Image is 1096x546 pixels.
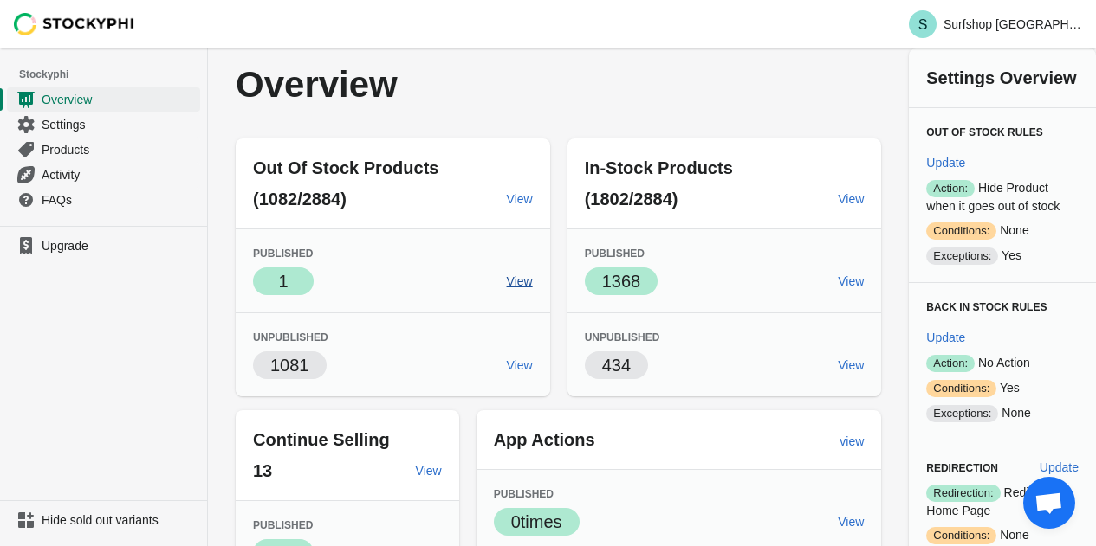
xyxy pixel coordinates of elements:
span: Conditions: [926,380,996,397]
span: Redirection: [926,485,1000,502]
p: Hide Product when it goes out of stock [926,179,1079,215]
span: View [507,358,533,372]
a: View [500,183,540,215]
p: Overview [236,66,632,104]
button: Update [919,147,972,178]
span: In-Stock Products [585,158,733,177]
h3: Back in Stock Rules [926,300,1079,314]
span: View [416,464,442,478]
a: View [500,266,540,297]
span: Avatar with initials S [909,10,937,38]
span: Published [253,247,313,260]
p: None [926,222,1079,240]
span: (1802/2884) [585,189,678,209]
h3: Redirection [926,461,1026,475]
span: Out Of Stock Products [253,158,438,177]
span: Hide sold out variants [42,511,197,529]
span: Update [926,331,965,344]
span: View [507,274,533,288]
a: View [831,183,871,215]
span: Published [585,247,645,260]
span: Update [926,156,965,170]
span: view [840,434,864,448]
span: Conditions: [926,222,996,240]
span: Action: [926,355,975,372]
a: Overview [7,87,200,112]
a: Hide sold out variants [7,508,200,532]
p: No Action [926,354,1079,372]
span: 1368 [602,272,641,291]
span: App Actions [494,430,595,449]
span: Published [253,519,313,531]
p: None [926,404,1079,422]
span: Action: [926,180,975,197]
p: Yes [926,379,1079,397]
span: Unpublished [253,331,328,344]
span: View [838,274,864,288]
span: View [838,358,864,372]
span: Upgrade [42,237,197,254]
span: Update [1040,460,1079,474]
p: 434 [602,353,631,377]
span: 13 [253,461,272,480]
button: Avatar with initials SSurfshop [GEOGRAPHIC_DATA] [902,7,1089,42]
p: Surfshop [GEOGRAPHIC_DATA] [944,17,1082,31]
span: Products [42,141,197,158]
p: Redirect to Home Page [926,484,1079,519]
h3: Out of Stock Rules [926,125,1079,139]
a: View [831,266,871,297]
a: FAQs [7,187,200,212]
span: Published [494,488,554,500]
span: Settings Overview [926,68,1076,87]
a: Upgrade [7,234,200,258]
span: 1081 [270,356,309,375]
a: View [831,350,871,381]
span: View [838,515,864,529]
a: View [409,455,449,486]
span: Exceptions: [926,405,998,422]
span: 0 times [511,512,562,531]
span: FAQs [42,191,197,209]
button: Update [1033,452,1086,483]
span: Stockyphi [19,66,207,83]
span: Conditions: [926,527,996,544]
a: view [833,426,871,457]
span: View [838,192,864,206]
span: Continue Selling [253,430,390,449]
span: (1082/2884) [253,189,347,209]
p: None [926,526,1079,544]
img: Stockyphi [14,13,135,35]
a: View [831,506,871,537]
span: Unpublished [585,331,660,344]
text: S [918,17,928,32]
span: Exceptions: [926,247,998,265]
a: Products [7,137,200,162]
a: View [500,350,540,381]
span: Overview [42,91,197,108]
span: Settings [42,116,197,133]
span: Activity [42,166,197,183]
a: Activity [7,162,200,187]
span: View [507,192,533,206]
p: Yes [926,247,1079,265]
a: Open chat [1023,477,1075,529]
a: Settings [7,112,200,137]
span: 1 [278,272,288,291]
button: Update [919,322,972,353]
